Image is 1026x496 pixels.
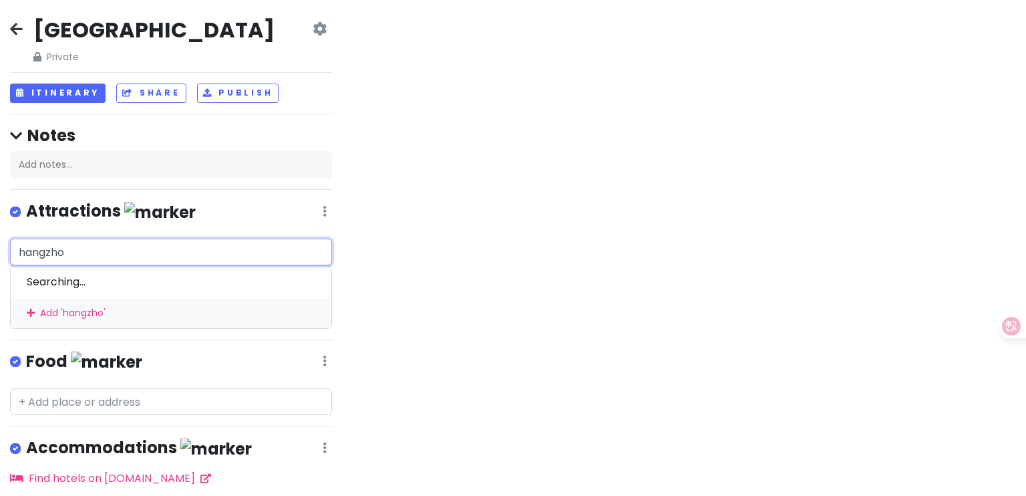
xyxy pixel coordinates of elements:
[10,125,332,146] h4: Notes
[26,201,196,223] h4: Attractions
[26,351,142,373] h4: Food
[10,388,332,415] input: + Add place or address
[10,151,332,179] div: Add notes...
[33,49,275,64] span: Private
[197,84,279,103] button: Publish
[116,84,186,103] button: Share
[71,352,142,372] img: marker
[11,266,331,298] div: Searching...
[124,202,196,223] img: marker
[26,437,252,459] h4: Accommodations
[33,16,275,44] h2: [GEOGRAPHIC_DATA]
[10,471,211,486] a: Find hotels on [DOMAIN_NAME]
[10,84,106,103] button: Itinerary
[11,298,331,328] div: Add ' hangzho '
[10,239,332,265] input: + Add place or address
[180,439,252,459] img: marker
